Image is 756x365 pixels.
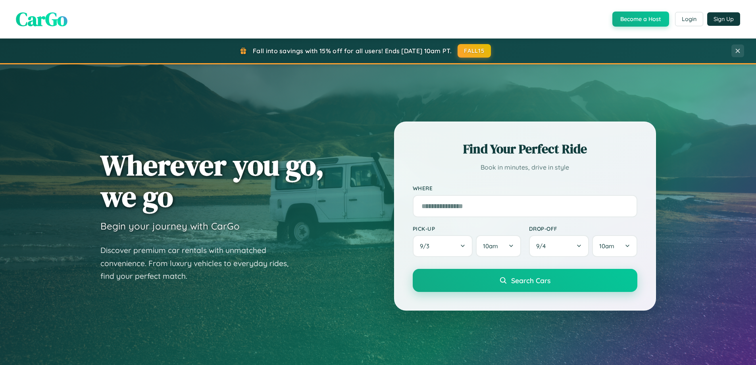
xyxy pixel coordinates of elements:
[511,276,550,285] span: Search Cars
[413,269,637,292] button: Search Cars
[458,44,491,58] button: FALL15
[476,235,521,257] button: 10am
[413,235,473,257] button: 9/3
[599,242,614,250] span: 10am
[592,235,637,257] button: 10am
[253,47,452,55] span: Fall into savings with 15% off for all users! Ends [DATE] 10am PT.
[413,225,521,232] label: Pick-up
[536,242,550,250] span: 9 / 4
[529,225,637,232] label: Drop-off
[529,235,589,257] button: 9/4
[483,242,498,250] span: 10am
[675,12,703,26] button: Login
[707,12,740,26] button: Sign Up
[100,220,240,232] h3: Begin your journey with CarGo
[16,6,67,32] span: CarGo
[420,242,433,250] span: 9 / 3
[413,140,637,158] h2: Find Your Perfect Ride
[413,185,637,192] label: Where
[612,12,669,27] button: Become a Host
[413,162,637,173] p: Book in minutes, drive in style
[100,149,324,212] h1: Wherever you go, we go
[100,244,299,283] p: Discover premium car rentals with unmatched convenience. From luxury vehicles to everyday rides, ...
